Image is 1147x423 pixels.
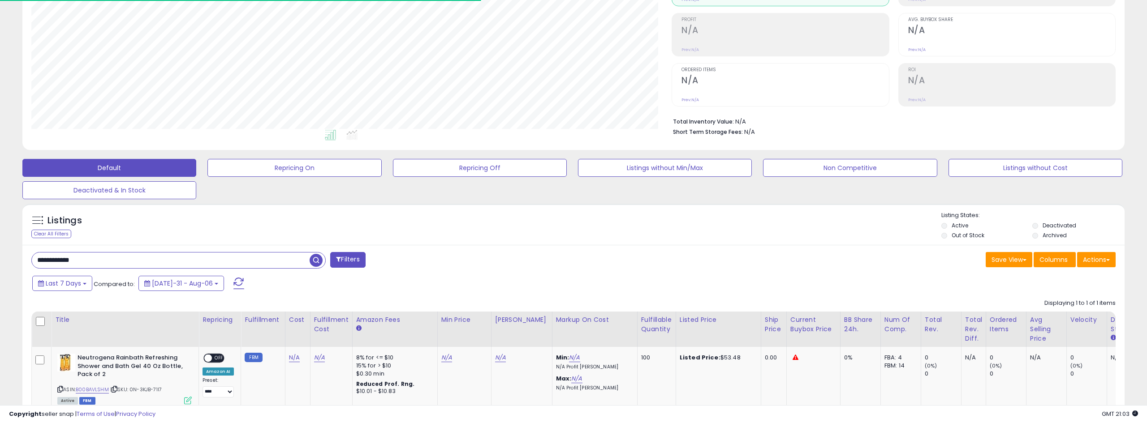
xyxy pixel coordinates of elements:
[765,315,783,334] div: Ship Price
[203,315,237,325] div: Repricing
[94,280,135,288] span: Compared to:
[681,17,888,22] span: Profit
[57,397,78,405] span: All listings currently available for purchase on Amazon
[556,374,572,383] b: Max:
[941,211,1125,220] p: Listing States:
[908,68,1115,73] span: ROI
[990,362,1002,369] small: (0%)
[110,386,162,393] span: | SKU: 0N-3KJB-71I7
[1111,354,1140,362] div: N/A
[1030,354,1060,362] div: N/A
[673,118,734,125] b: Total Inventory Value:
[680,354,754,362] div: $53.48
[571,374,582,383] a: N/A
[1070,370,1107,378] div: 0
[55,315,195,325] div: Title
[289,315,306,325] div: Cost
[884,362,914,370] div: FBM: 14
[1077,252,1116,267] button: Actions
[356,315,434,325] div: Amazon Fees
[22,181,196,199] button: Deactivated & In Stock
[1039,255,1068,264] span: Columns
[908,75,1115,87] h2: N/A
[763,159,937,177] button: Non Competitive
[393,159,567,177] button: Repricing Off
[57,354,192,403] div: ASIN:
[138,276,224,291] button: [DATE]-31 - Aug-06
[1034,252,1076,267] button: Columns
[925,370,961,378] div: 0
[673,115,1109,126] li: N/A
[1070,315,1103,325] div: Velocity
[844,315,877,334] div: BB Share 24h.
[57,354,75,372] img: 4181CpTbFpL._SL40_.jpg
[965,315,982,343] div: Total Rev. Diff.
[32,276,92,291] button: Last 7 Days
[203,377,234,397] div: Preset:
[1111,334,1116,342] small: Days In Stock.
[441,353,452,362] a: N/A
[356,354,431,362] div: 8% for <= $10
[314,353,325,362] a: N/A
[765,354,780,362] div: 0.00
[681,75,888,87] h2: N/A
[641,354,669,362] div: 100
[116,410,155,418] a: Privacy Policy
[76,386,109,393] a: B00BAVLSHM
[680,315,757,325] div: Listed Price
[986,252,1032,267] button: Save View
[9,410,155,419] div: seller snap | |
[990,354,1026,362] div: 0
[990,370,1026,378] div: 0
[844,354,874,362] div: 0%
[908,25,1115,37] h2: N/A
[152,279,213,288] span: [DATE]-31 - Aug-06
[908,47,926,52] small: Prev: N/A
[1030,315,1063,343] div: Avg Selling Price
[47,214,82,227] h5: Listings
[212,355,226,362] span: OFF
[884,315,917,334] div: Num of Comp.
[925,362,937,369] small: (0%)
[1111,315,1143,334] div: Days In Stock
[641,315,672,334] div: Fulfillable Quantity
[356,325,362,333] small: Amazon Fees.
[356,370,431,378] div: $0.30 min
[908,17,1115,22] span: Avg. Buybox Share
[1043,231,1067,239] label: Archived
[569,353,580,362] a: N/A
[952,222,968,229] label: Active
[1044,299,1116,308] div: Displaying 1 to 1 of 1 items
[680,353,720,362] b: Listed Price:
[884,354,914,362] div: FBA: 4
[556,315,634,325] div: Markup on Cost
[31,230,71,238] div: Clear All Filters
[681,97,699,103] small: Prev: N/A
[578,159,752,177] button: Listings without Min/Max
[356,388,431,395] div: $10.01 - $10.83
[1043,222,1076,229] label: Deactivated
[681,68,888,73] span: Ordered Items
[925,315,957,334] div: Total Rev.
[495,353,506,362] a: N/A
[79,397,95,405] span: FBM
[952,231,984,239] label: Out of Stock
[790,315,837,334] div: Current Buybox Price
[681,25,888,37] h2: N/A
[552,312,637,347] th: The percentage added to the cost of goods (COGS) that forms the calculator for Min & Max prices.
[207,159,381,177] button: Repricing On
[356,380,415,388] b: Reduced Prof. Rng.
[949,159,1122,177] button: Listings without Cost
[1070,354,1107,362] div: 0
[245,315,281,325] div: Fulfillment
[908,97,926,103] small: Prev: N/A
[925,354,961,362] div: 0
[314,315,349,334] div: Fulfillment Cost
[78,354,186,381] b: Neutrogena Rainbath Refreshing Shower and Bath Gel 40 Oz Bottle, Pack of 2
[673,128,743,136] b: Short Term Storage Fees:
[22,159,196,177] button: Default
[681,47,699,52] small: Prev: N/A
[441,315,487,325] div: Min Price
[965,354,979,362] div: N/A
[245,353,262,362] small: FBM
